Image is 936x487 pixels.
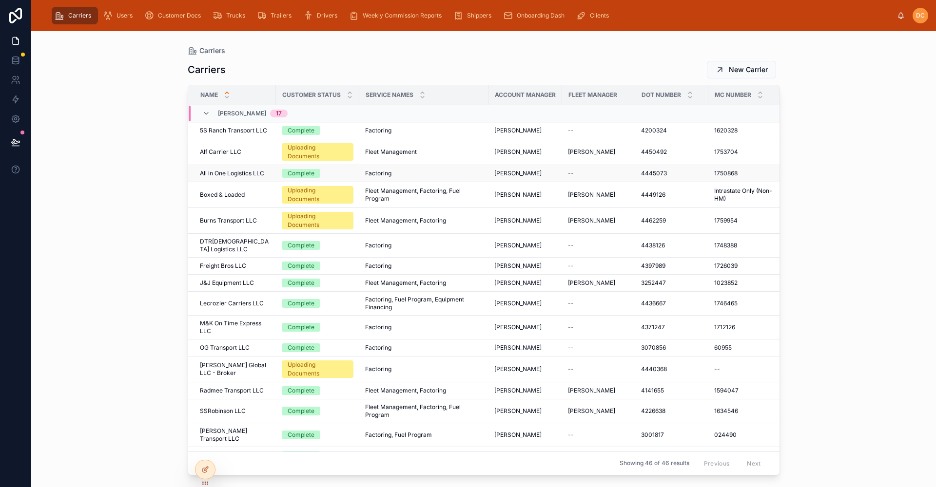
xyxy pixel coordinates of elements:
[641,191,702,199] a: 4449126
[200,262,270,270] a: Freight Bros LLC
[200,387,264,394] span: Radmee Transport LLC
[494,262,556,270] a: [PERSON_NAME]
[200,344,270,352] a: OG Transport LLC
[568,323,574,331] span: --
[714,387,783,394] a: 1594047
[365,242,483,249] a: Factoring
[363,12,442,19] span: Weekly Commission Reports
[641,300,702,307] a: 4436667
[641,387,664,394] span: 4141655
[200,262,246,270] span: Freight Bros LLC
[117,12,133,19] span: Users
[317,12,337,19] span: Drivers
[494,127,556,134] a: [PERSON_NAME]
[568,365,629,373] a: --
[200,217,257,225] span: Burns Transport LLC
[200,91,218,99] span: Name
[199,46,225,56] span: Carriers
[276,110,282,117] div: 17
[365,187,483,203] span: Fleet Management, Factoring, Fuel Program
[494,387,556,394] a: [PERSON_NAME]
[271,12,292,19] span: Trailers
[714,431,737,439] span: 024490
[494,169,556,177] a: [PERSON_NAME]
[288,386,314,395] div: Complete
[288,279,314,287] div: Complete
[568,407,629,415] a: [PERSON_NAME]
[568,344,629,352] a: --
[568,148,615,156] span: [PERSON_NAME]
[641,279,702,287] a: 3252447
[200,238,270,253] span: DTR[DEMOGRAPHIC_DATA] Logistics LLC
[568,191,615,199] span: [PERSON_NAME]
[288,169,314,178] div: Complete
[620,460,689,468] span: Showing 46 of 46 results
[365,387,446,394] span: Fleet Management, Factoring
[641,127,667,134] span: 4200324
[714,127,783,134] a: 1620328
[641,242,665,249] span: 4438126
[494,279,556,287] a: [PERSON_NAME]
[494,217,542,225] span: [PERSON_NAME]
[641,431,664,439] span: 3001817
[282,386,353,395] a: Complete
[494,191,556,199] a: [PERSON_NAME]
[729,65,768,75] span: New Carrier
[714,242,737,249] span: 1748388
[365,279,446,287] span: Fleet Management, Factoring
[568,387,629,394] a: [PERSON_NAME]
[641,431,702,439] a: 3001817
[365,127,483,134] a: Factoring
[494,300,556,307] a: [PERSON_NAME]
[916,12,925,19] span: DC
[573,7,616,24] a: Clients
[68,12,91,19] span: Carriers
[641,344,666,352] span: 3070856
[200,344,250,352] span: OG Transport LLC
[714,300,783,307] a: 1746465
[494,127,542,134] span: [PERSON_NAME]
[288,431,314,439] div: Complete
[641,127,702,134] a: 4200324
[714,187,783,203] a: Intrastate Only (Non-HM)
[467,12,491,19] span: Shippers
[365,431,432,439] span: Factoring, Fuel Program
[590,12,609,19] span: Clients
[200,279,270,287] a: J&J Equipment LLC
[568,217,615,225] span: [PERSON_NAME]
[365,344,483,352] a: Factoring
[200,191,245,199] span: Boxed & Loaded
[641,262,665,270] span: 4397989
[568,127,574,134] span: --
[641,148,702,156] a: 4450492
[288,299,314,308] div: Complete
[494,344,556,352] a: [PERSON_NAME]
[568,407,615,415] span: [PERSON_NAME]
[714,279,738,287] span: 1023852
[365,262,391,270] span: Factoring
[365,323,391,331] span: Factoring
[641,365,702,373] a: 4440368
[226,12,245,19] span: Trucks
[200,319,270,335] a: M&K On Time Express LLC
[714,242,783,249] a: 1748388
[218,110,266,117] span: [PERSON_NAME]
[200,279,254,287] span: J&J Equipment LLC
[568,279,629,287] a: [PERSON_NAME]
[568,262,629,270] a: --
[641,323,665,331] span: 4371247
[494,169,542,177] span: [PERSON_NAME]
[495,91,556,99] span: Account Manager
[517,12,565,19] span: Onboarding Dash
[641,169,667,177] span: 4445073
[568,300,574,307] span: --
[200,387,270,394] a: Radmee Transport LLC
[568,191,629,199] a: [PERSON_NAME]
[200,127,270,134] a: 5S Ranch Transport LLC
[714,217,738,225] span: 1759954
[494,242,542,249] span: [PERSON_NAME]
[568,323,629,331] a: --
[568,148,629,156] a: [PERSON_NAME]
[568,279,615,287] span: [PERSON_NAME]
